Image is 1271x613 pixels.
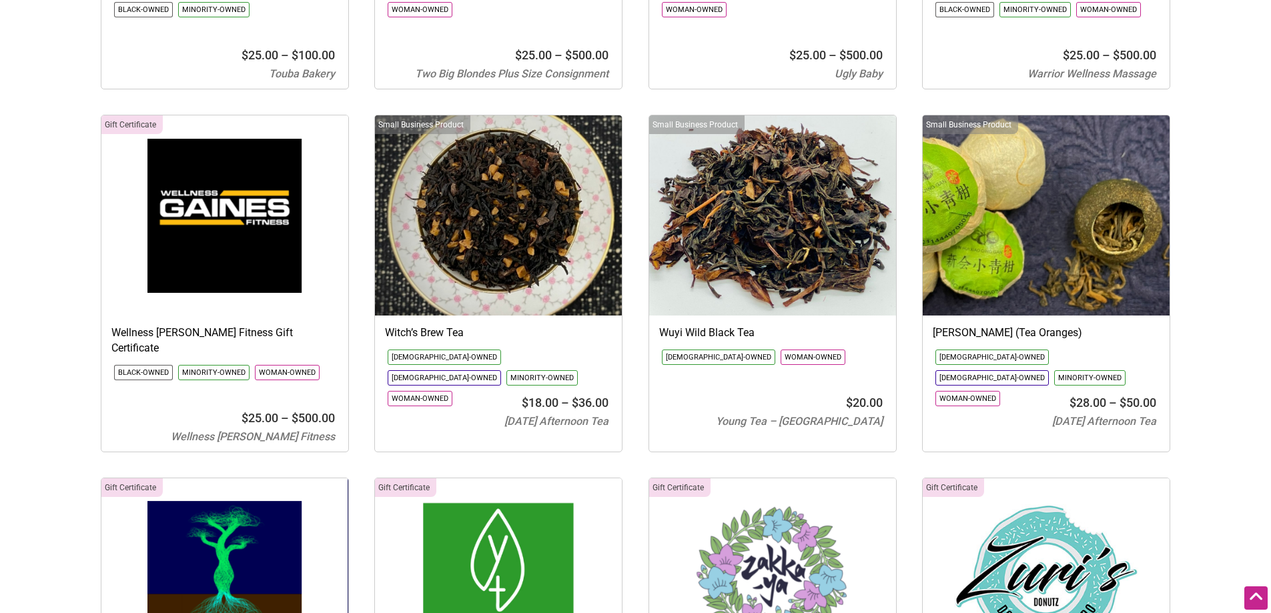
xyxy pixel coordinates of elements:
[561,396,569,410] span: –
[565,48,572,62] span: $
[923,478,984,497] div: Click to show only this category
[1120,396,1126,410] span: $
[375,115,470,134] div: Click to show only this category
[506,370,578,386] li: Click to show only this community
[781,350,845,365] li: Click to show only this community
[375,115,622,316] img: Friday Afternoon Tea Witches Brew
[572,396,608,410] bdi: 36.00
[242,411,278,425] bdi: 25.00
[388,2,452,17] li: Click to show only this community
[835,67,883,80] span: Ugly Baby
[388,350,501,365] li: Click to show only this community
[522,396,528,410] span: $
[935,391,1000,406] li: Click to show only this community
[292,48,298,62] span: $
[1070,396,1106,410] bdi: 28.00
[101,478,163,497] div: Click to show only this category
[935,2,994,17] li: Click to show only this community
[923,115,1170,316] img: Friday Afternoon Tea Xiao Qing Gan (Tea Oranges)
[554,48,562,62] span: –
[388,370,501,386] li: Click to show only this community
[829,48,837,62] span: –
[1113,48,1120,62] span: $
[649,478,711,497] div: Click to show only this category
[659,326,886,340] h3: Wuyi Wild Black Tea
[388,391,452,406] li: Click to show only this community
[839,48,846,62] span: $
[662,2,727,17] li: Click to show only this community
[242,48,248,62] span: $
[1070,396,1076,410] span: $
[242,48,278,62] bdi: 25.00
[101,115,163,134] div: Click to show only this category
[933,326,1160,340] h3: [PERSON_NAME] (Tea Oranges)
[415,67,608,80] span: Two Big Blondes Plus Size Consignment
[999,2,1071,17] li: Click to show only this community
[649,115,896,316] img: Young Tea - Wuyi Wild Black tea - 2 oz
[1244,586,1268,610] div: Scroll Back to Top
[923,115,1018,134] div: Click to show only this category
[171,430,335,443] span: Wellness [PERSON_NAME] Fitness
[114,2,173,17] li: Click to show only this community
[292,411,335,425] bdi: 500.00
[281,48,289,62] span: –
[111,326,338,356] h3: Wellness [PERSON_NAME] Fitness Gift Certificate
[935,370,1049,386] li: Click to show only this community
[292,411,298,425] span: $
[1109,396,1117,410] span: –
[572,396,578,410] span: $
[1063,48,1100,62] bdi: 25.00
[1027,67,1156,80] span: Warrior Wellness Massage
[242,411,248,425] span: $
[716,415,883,428] span: Young Tea – [GEOGRAPHIC_DATA]
[1054,370,1126,386] li: Click to show only this community
[1102,48,1110,62] span: –
[1120,396,1156,410] bdi: 50.00
[522,396,558,410] bdi: 18.00
[385,326,612,340] h3: Witch’s Brew Tea
[255,365,320,380] li: Click to show only this community
[281,411,289,425] span: –
[1076,2,1141,17] li: Click to show only this community
[565,48,608,62] bdi: 500.00
[515,48,552,62] bdi: 25.00
[1052,415,1156,428] span: [DATE] Afternoon Tea
[114,365,173,380] li: Click to show only this community
[846,396,853,410] span: $
[269,67,335,80] span: Touba Bakery
[649,115,745,134] div: Click to show only this category
[504,415,608,428] span: [DATE] Afternoon Tea
[1063,48,1070,62] span: $
[101,115,348,316] img: Wellness Gaines Fitness
[515,48,522,62] span: $
[846,396,883,410] bdi: 20.00
[789,48,826,62] bdi: 25.00
[935,350,1049,365] li: Click to show only this community
[839,48,883,62] bdi: 500.00
[375,478,436,497] div: Click to show only this category
[789,48,796,62] span: $
[178,365,250,380] li: Click to show only this community
[1113,48,1156,62] bdi: 500.00
[178,2,250,17] li: Click to show only this community
[292,48,335,62] bdi: 100.00
[662,350,775,365] li: Click to show only this community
